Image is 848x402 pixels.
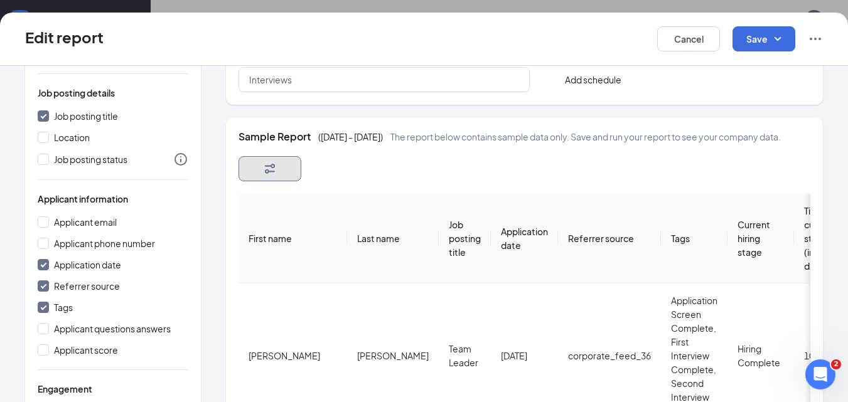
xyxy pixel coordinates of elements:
span: corporate_feed_36 [568,350,651,361]
h3: Edit report [25,26,104,51]
span: Applicant score [54,344,118,356]
span: Applicant email [54,216,117,228]
span: Hiring Complete [738,343,780,368]
span: 10 [804,350,814,361]
span: 2 [831,359,841,369]
span: Team Leader [449,343,478,368]
svg: Filter [262,161,277,176]
span: Tags [671,233,690,244]
svg: SmallChevronDown [770,31,785,46]
span: Job posting title [449,219,481,258]
span: 08/28/2025 [501,350,527,361]
span: Application date [54,259,121,270]
button: Filter [239,156,301,181]
span: Engagement [38,383,92,395]
svg: Ellipses [808,31,823,46]
iframe: Intercom live chat [805,359,835,389]
span: Tags [54,302,73,313]
span: Referrer source [568,233,634,244]
span: ( [DATE] - [DATE] ) [318,130,383,144]
span: Last name [357,233,400,244]
button: SaveSmallChevronDown [733,26,795,51]
span: Referrer source [54,280,120,292]
span: Current hiring stage [738,219,770,258]
span: Add schedule [565,73,621,86]
span: Applicant phone number [54,238,155,249]
span: Applicant information [38,193,128,205]
span: Dominic [249,350,320,361]
span: Job posting title [54,110,118,122]
span: Applicant questions answers [54,323,171,334]
svg: Info [173,152,188,167]
span: Application date [501,226,548,251]
span: Hammel [357,350,429,361]
span: Job posting status [54,154,127,165]
span: Job posting details [38,87,115,99]
span: Time in current stage (in days) [804,205,835,272]
button: Cancel [657,26,720,51]
h3: Sample Report [239,130,311,144]
span: Location [54,132,90,143]
span: First name [249,233,292,244]
span: The report below contains sample data only. Save and run your report to see your company data. [390,130,781,144]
